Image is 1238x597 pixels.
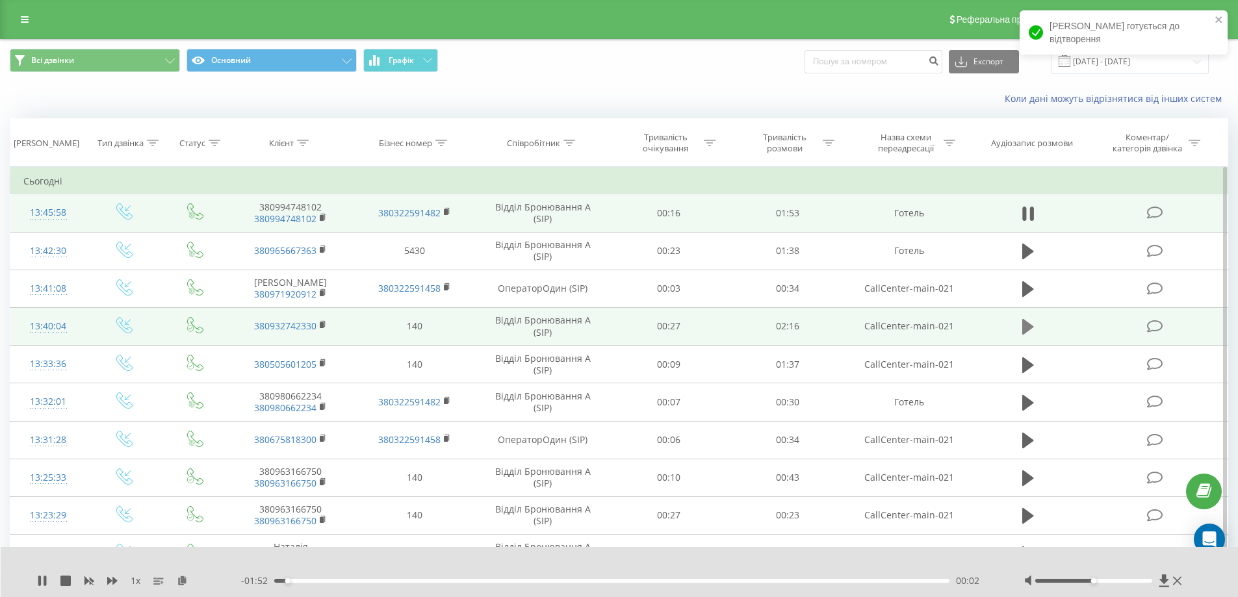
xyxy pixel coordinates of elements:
td: CallCenter-main-021 [847,496,970,534]
td: 00:30 [729,383,847,421]
td: 00:09 [610,346,729,383]
button: Всі дзвінки [10,49,180,72]
span: Всі дзвінки [31,55,74,66]
td: Готель [847,194,970,232]
td: 140 [352,496,476,534]
td: CallCenter-main-021 [847,307,970,345]
button: Графік [363,49,438,72]
div: Accessibility label [285,578,290,583]
td: 00:10 [610,535,729,572]
td: [PERSON_NAME] [229,270,352,307]
td: CallCenter-main-021 [847,421,970,459]
div: 13:23:29 [23,503,73,528]
td: 00:03 [610,270,729,307]
td: Відділ Бронювання A (SIP) [476,194,610,232]
div: 13:45:58 [23,200,73,225]
div: 13:42:30 [23,238,73,264]
td: Готель [847,535,970,572]
a: 380980662234 [254,401,316,414]
div: Клієнт [269,138,294,149]
div: 13:25:33 [23,465,73,490]
button: Експорт [949,50,1019,73]
span: Реферальна програма [957,14,1052,25]
td: 140 [352,459,476,496]
td: Наталія [229,535,352,572]
td: 02:31 [729,535,847,572]
div: 13:40:04 [23,314,73,339]
div: 13:33:36 [23,351,73,377]
td: 00:27 [610,307,729,345]
td: Відділ Бронювання A (SIP) [476,383,610,421]
td: Відділ Бронювання A (SIP) [476,496,610,534]
div: Тривалість розмови [750,132,819,154]
a: 380675818300 [254,433,316,446]
button: close [1215,14,1224,27]
div: Open Intercom Messenger [1194,524,1225,555]
div: 13:41:08 [23,276,73,301]
div: Назва схеми переадресації [871,132,940,154]
span: - 01:52 [241,574,274,587]
div: 13:17:04 [23,540,73,566]
td: 380994748102 [229,194,352,232]
td: CallCenter-main-021 [847,346,970,383]
a: 380965667363 [254,244,316,257]
a: 380322591482 [378,207,441,219]
td: Готель [847,232,970,270]
a: 380963166750 [254,514,316,527]
div: Тип дзвінка [97,138,144,149]
a: 380932742330 [254,320,316,332]
td: 01:37 [729,346,847,383]
div: Статус [179,138,205,149]
td: 00:43 [729,459,847,496]
div: Аудіозапис розмови [991,138,1073,149]
td: 380963166750 [229,459,352,496]
td: Відділ Бронювання A (SIP) [476,346,610,383]
td: CallCenter-main-021 [847,459,970,496]
div: [PERSON_NAME] [14,138,79,149]
input: Пошук за номером [805,50,942,73]
td: ОператорОдин (SIP) [476,421,610,459]
div: Тривалість очікування [631,132,701,154]
div: [PERSON_NAME] готується до відтворення [1020,10,1228,55]
td: 00:23 [610,232,729,270]
a: 380971920912 [254,288,316,300]
td: 380963166750 [229,496,352,534]
td: 380980662234 [229,383,352,421]
span: Графік [389,56,414,65]
td: 140 [352,307,476,345]
a: 380322591482 [378,396,441,408]
a: 380322591458 [378,282,441,294]
a: Коли дані можуть відрізнятися вiд інших систем [1005,92,1228,105]
div: Бізнес номер [379,138,432,149]
td: 02:16 [729,307,847,345]
td: Сьогодні [10,168,1228,194]
a: 380505601205 [254,358,316,370]
a: 380994748102 [254,212,316,225]
td: Відділ Бронювання A (SIP) [476,307,610,345]
button: Основний [187,49,357,72]
td: 00:07 [610,383,729,421]
div: 13:31:28 [23,427,73,453]
td: 00:10 [610,459,729,496]
div: 13:32:01 [23,389,73,414]
td: Відділ Бронювання A (SIP) [476,535,610,572]
td: 00:34 [729,421,847,459]
td: ОператорОдин (SIP) [476,270,610,307]
div: Співробітник [507,138,560,149]
div: Коментар/категорія дзвінка [1109,132,1185,154]
td: Готель [847,383,970,421]
a: 380963166750 [254,477,316,489]
td: 140 [352,346,476,383]
td: 00:34 [729,270,847,307]
span: 00:02 [956,574,979,587]
td: 00:23 [729,496,847,534]
td: 00:27 [610,496,729,534]
span: 1 x [131,574,140,587]
td: 01:38 [729,232,847,270]
td: Відділ Бронювання A (SIP) [476,459,610,496]
div: Accessibility label [1091,578,1096,583]
td: 01:53 [729,194,847,232]
td: 00:16 [610,194,729,232]
td: CallCenter-main-021 [847,270,970,307]
td: 00:06 [610,421,729,459]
